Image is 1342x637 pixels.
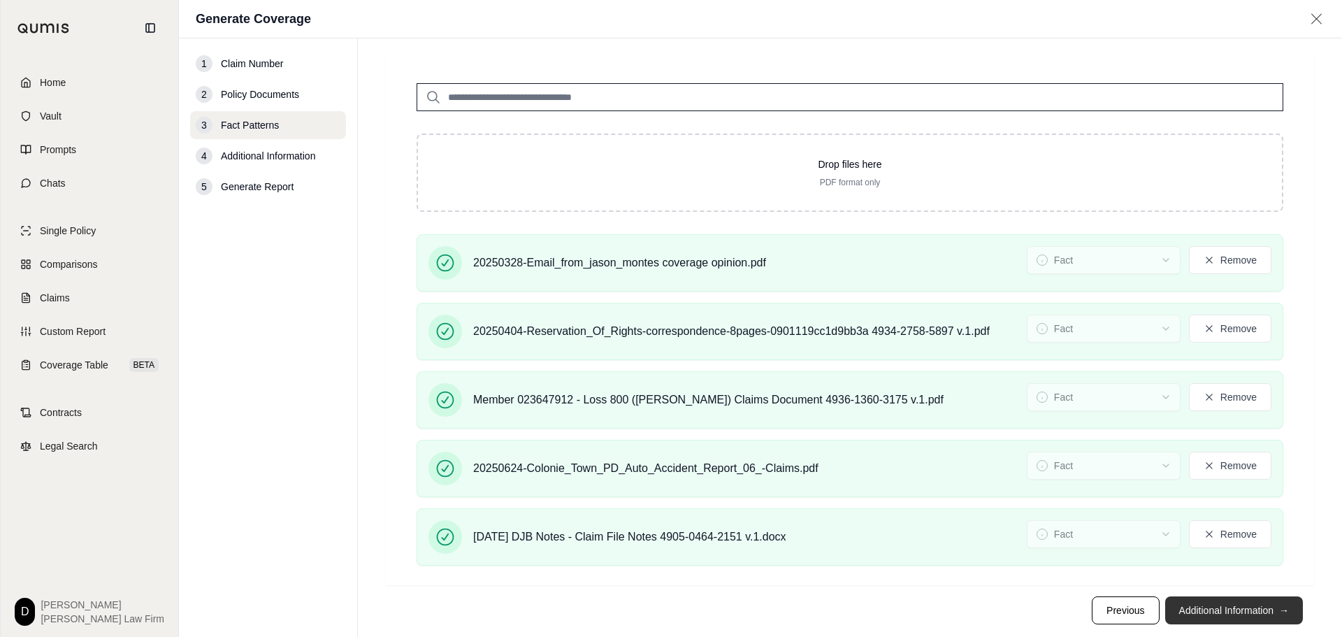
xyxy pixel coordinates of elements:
[40,324,106,338] span: Custom Report
[9,67,170,98] a: Home
[440,157,1260,171] p: Drop files here
[40,257,97,271] span: Comparisons
[9,168,170,199] a: Chats
[473,529,786,545] span: [DATE] DJB Notes - Claim File Notes 4905-0464-2151 v.1.docx
[196,148,212,164] div: 4
[40,291,70,305] span: Claims
[221,118,279,132] span: Fact Patterns
[9,431,170,461] a: Legal Search
[40,224,96,238] span: Single Policy
[196,86,212,103] div: 2
[9,249,170,280] a: Comparisons
[196,55,212,72] div: 1
[9,215,170,246] a: Single Policy
[9,350,170,380] a: Coverage TableBETA
[40,439,98,453] span: Legal Search
[1189,246,1271,274] button: Remove
[473,323,990,340] span: 20250404-Reservation_Of_Rights-correspondence-8pages-0901119cc1d9bb3a 4934-2758-5897 v.1.pdf
[1189,315,1271,343] button: Remove
[9,316,170,347] a: Custom Report
[41,598,164,612] span: [PERSON_NAME]
[129,358,159,372] span: BETA
[40,358,108,372] span: Coverage Table
[1189,452,1271,480] button: Remove
[9,282,170,313] a: Claims
[196,9,311,29] h1: Generate Coverage
[1189,520,1271,548] button: Remove
[1092,596,1159,624] button: Previous
[221,180,294,194] span: Generate Report
[1189,383,1271,411] button: Remove
[40,176,66,190] span: Chats
[221,57,283,71] span: Claim Number
[41,612,164,626] span: [PERSON_NAME] Law Firm
[473,392,944,408] span: Member 023647912 - Loss 800 ([PERSON_NAME]) Claims Document 4936-1360-3175 v.1.pdf
[1279,603,1289,617] span: →
[196,117,212,134] div: 3
[9,397,170,428] a: Contracts
[196,178,212,195] div: 5
[473,460,818,477] span: 20250624-Colonie_Town_PD_Auto_Accident_Report_06_-Claims.pdf
[40,406,82,420] span: Contracts
[221,149,315,163] span: Additional Information
[40,109,62,123] span: Vault
[9,101,170,131] a: Vault
[17,23,70,34] img: Qumis Logo
[440,177,1260,188] p: PDF format only
[221,87,299,101] span: Policy Documents
[139,17,161,39] button: Collapse sidebar
[1165,596,1303,624] button: Additional Information→
[40,76,66,90] span: Home
[15,598,35,626] div: D
[9,134,170,165] a: Prompts
[40,143,76,157] span: Prompts
[473,255,766,271] span: 20250328-Email_from_jason_montes coverage opinion.pdf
